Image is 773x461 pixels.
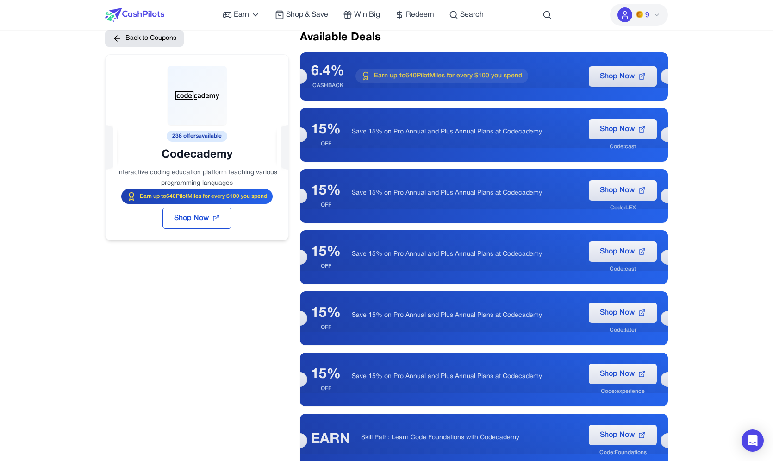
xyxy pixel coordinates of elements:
a: Win Big [343,9,380,20]
span: Shop Now [600,185,635,196]
a: Earn [223,9,260,20]
div: 15% [311,122,341,139]
button: Shop Now [589,303,657,323]
div: OFF [311,202,341,209]
div: 15% [311,305,341,322]
div: 15% [311,366,341,383]
button: Shop Now [589,241,657,262]
span: Shop Now [600,124,635,135]
span: Win Big [354,9,380,20]
span: Shop Now [600,71,635,82]
div: 15% [311,183,341,200]
button: Shop Now [589,425,657,445]
span: Shop Now [600,429,635,441]
div: EARN [311,431,350,448]
div: Open Intercom Messenger [742,429,764,452]
div: 15% [311,244,341,261]
div: OFF [311,324,341,331]
a: Redeem [395,9,434,20]
p: Save 15% on Pro Annual and Plus Annual Plans at Codecademy [352,311,578,320]
div: 6.4% [311,63,344,80]
span: Earn up to 640 PilotMiles for every $100 you spend [140,193,267,200]
div: OFF [311,263,341,270]
h2: Available Deals [300,30,668,45]
div: Code: LEX [610,204,636,212]
img: CashPilots Logo [105,8,164,22]
span: Earn up to 640 PilotMiles for every $100 you spend [374,71,523,81]
p: Skill Path: Learn Code Foundations with Codecademy [361,433,578,442]
span: Earn [234,9,249,20]
div: OFF [311,140,341,148]
a: Shop & Save [275,9,328,20]
div: Code: experience [601,388,645,395]
button: Shop Now [589,66,657,87]
span: Shop & Save [286,9,328,20]
button: Back to Coupons [105,30,184,47]
p: Save 15% on Pro Annual and Plus Annual Plans at Codecademy [352,250,578,259]
span: Redeem [406,9,434,20]
div: CASHBACK [311,82,344,89]
div: Code: cast [610,265,636,273]
button: Shop Now [589,119,657,139]
span: 9 [645,10,649,21]
button: Shop Now [589,364,657,384]
p: Save 15% on Pro Annual and Plus Annual Plans at Codecademy [352,127,578,137]
span: Shop Now [600,368,635,379]
div: OFF [311,385,341,392]
div: Code: cast [610,143,636,151]
span: Shop Now [600,246,635,257]
a: Search [449,9,484,20]
p: Save 15% on Pro Annual and Plus Annual Plans at Codecademy [352,372,578,381]
div: Code: later [610,327,636,334]
span: Search [460,9,484,20]
img: PMs [636,11,643,18]
span: Shop Now [600,307,635,318]
button: Shop Now [589,180,657,201]
div: Code: Foundations [599,449,647,456]
p: Save 15% on Pro Annual and Plus Annual Plans at Codecademy [352,189,578,198]
button: Shop Now [162,208,231,229]
span: Shop Now [174,213,209,224]
button: PMs9 [610,4,668,26]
